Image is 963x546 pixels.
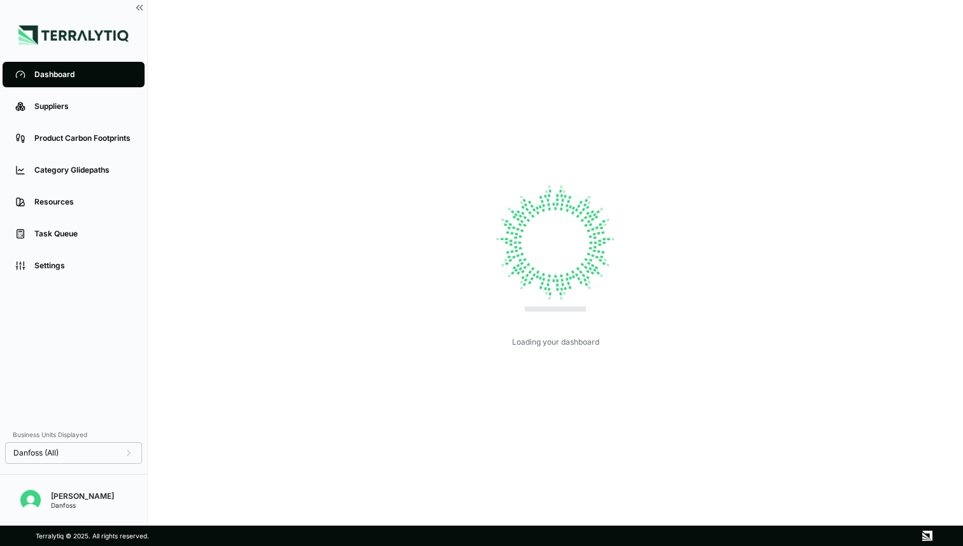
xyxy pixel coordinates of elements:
[34,101,132,111] div: Suppliers
[13,448,59,458] span: Danfoss (All)
[492,179,619,306] img: Loading
[34,133,132,143] div: Product Carbon Footprints
[34,165,132,175] div: Category Glidepaths
[34,69,132,80] div: Dashboard
[51,501,114,509] div: Danfoss
[34,229,132,239] div: Task Queue
[512,337,599,347] div: Loading your dashboard
[34,197,132,207] div: Resources
[15,485,46,515] button: Open user button
[5,427,142,442] div: Business Units Displayed
[51,491,114,501] div: [PERSON_NAME]
[18,25,129,45] img: Logo
[20,490,41,510] img: Nitin Shetty
[34,261,132,271] div: Settings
